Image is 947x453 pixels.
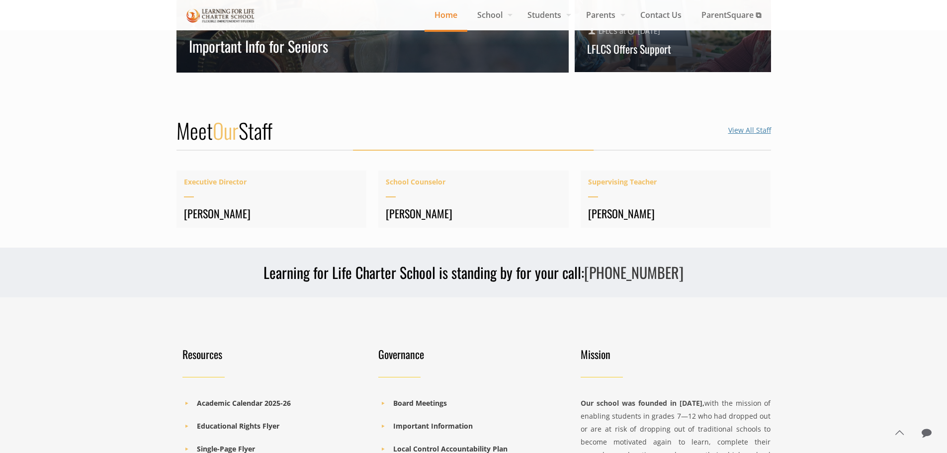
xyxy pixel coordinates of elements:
[630,7,691,22] span: Contact Us
[176,263,771,282] h3: Learning for Life Charter School is standing by for your call:
[378,171,569,228] a: School Counselor[PERSON_NAME]
[184,176,359,188] span: Executive Director
[176,171,367,228] a: Executive Director[PERSON_NAME]
[638,26,660,36] span: [DATE]
[587,41,671,57] a: LFLCS Offers Support
[386,176,561,188] span: School Counselor
[889,422,910,443] a: Back to top icon
[588,206,764,220] h4: [PERSON_NAME]
[728,125,771,135] a: View All Staff
[581,398,704,408] strong: Our school was founded in [DATE],
[599,26,617,36] a: LFLCS
[393,398,447,408] a: Board Meetings
[467,7,517,22] span: School
[386,206,561,220] h4: [PERSON_NAME]
[176,117,272,143] h2: Meet Staff
[378,347,563,361] h4: Governance
[197,421,279,431] a: Educational Rights Flyer
[581,171,771,228] a: Supervising Teacher[PERSON_NAME]
[393,421,473,431] a: Important Information
[213,115,239,146] span: Our
[619,26,626,36] span: at
[576,7,630,22] span: Parents
[581,347,771,361] h4: Mission
[189,35,328,57] a: Important Info for Seniors
[425,7,467,22] span: Home
[691,7,771,22] span: ParentSquare ⧉
[584,261,684,283] a: [PHONE_NUMBER]
[588,176,764,188] span: Supervising Teacher
[197,398,291,408] a: Academic Calendar 2025-26
[184,206,359,220] h4: [PERSON_NAME]
[182,347,367,361] h4: Resources
[186,7,255,24] img: Home
[517,7,576,22] span: Students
